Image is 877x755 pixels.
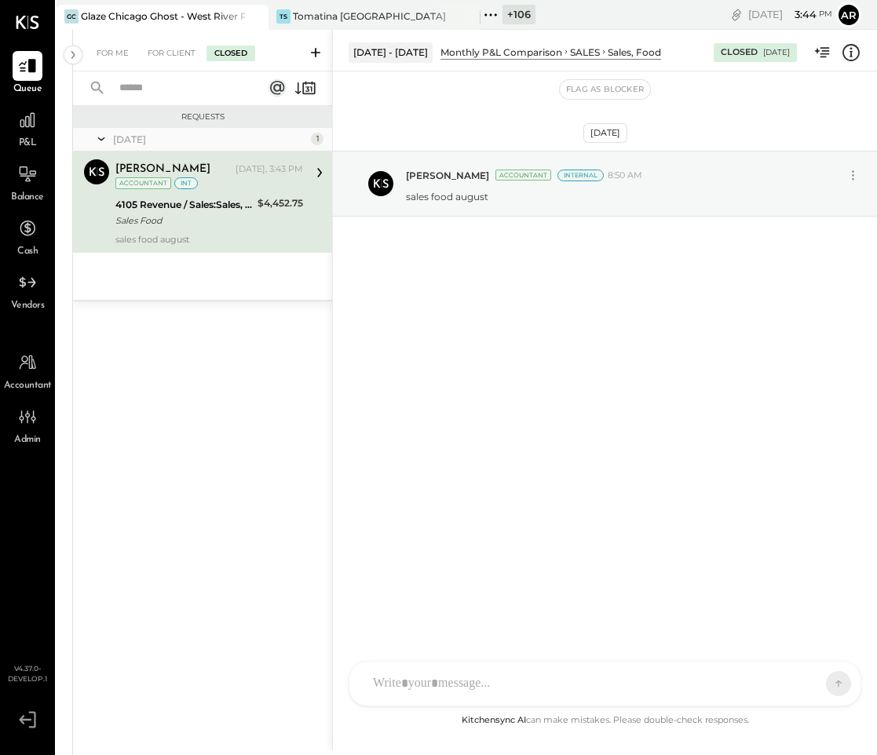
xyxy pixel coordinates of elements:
[293,9,446,23] div: Tomatina [GEOGRAPHIC_DATA]
[81,9,245,23] div: Glaze Chicago Ghost - West River Rice LLC
[115,177,171,189] div: Accountant
[406,190,488,203] p: sales food august
[11,191,44,205] span: Balance
[236,163,303,176] div: [DATE], 3:43 PM
[495,170,551,181] div: Accountant
[729,6,744,23] div: copy link
[440,46,562,59] div: Monthly P&L Comparison
[276,9,291,24] div: TS
[560,80,650,99] button: Flag as Blocker
[557,170,604,181] div: Internal
[502,5,535,24] div: + 106
[174,177,198,189] div: int
[1,348,54,393] a: Accountant
[1,51,54,97] a: Queue
[608,46,661,59] div: Sales, Food
[721,46,758,59] div: Closed
[349,42,433,62] div: [DATE] - [DATE]
[115,213,253,228] div: Sales Food
[836,2,861,27] button: Ar
[14,433,41,447] span: Admin
[19,137,37,151] span: P&L
[4,379,52,393] span: Accountant
[206,46,255,61] div: Closed
[748,7,832,22] div: [DATE]
[1,268,54,313] a: Vendors
[17,245,38,259] span: Cash
[258,195,303,211] div: $4,452.75
[1,402,54,447] a: Admin
[1,213,54,259] a: Cash
[13,82,42,97] span: Queue
[311,133,323,145] div: 1
[115,234,303,245] div: sales food august
[89,46,137,61] div: For Me
[115,162,210,177] div: [PERSON_NAME]
[583,123,627,143] div: [DATE]
[140,46,203,61] div: For Client
[115,197,253,213] div: 4105 Revenue / Sales:Sales, Food
[11,299,45,313] span: Vendors
[113,133,307,146] div: [DATE]
[570,46,600,59] div: SALES
[608,170,642,182] span: 8:50 AM
[64,9,79,24] div: GC
[406,169,489,182] span: [PERSON_NAME]
[1,159,54,205] a: Balance
[763,47,790,58] div: [DATE]
[81,111,324,122] div: Requests
[1,105,54,151] a: P&L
